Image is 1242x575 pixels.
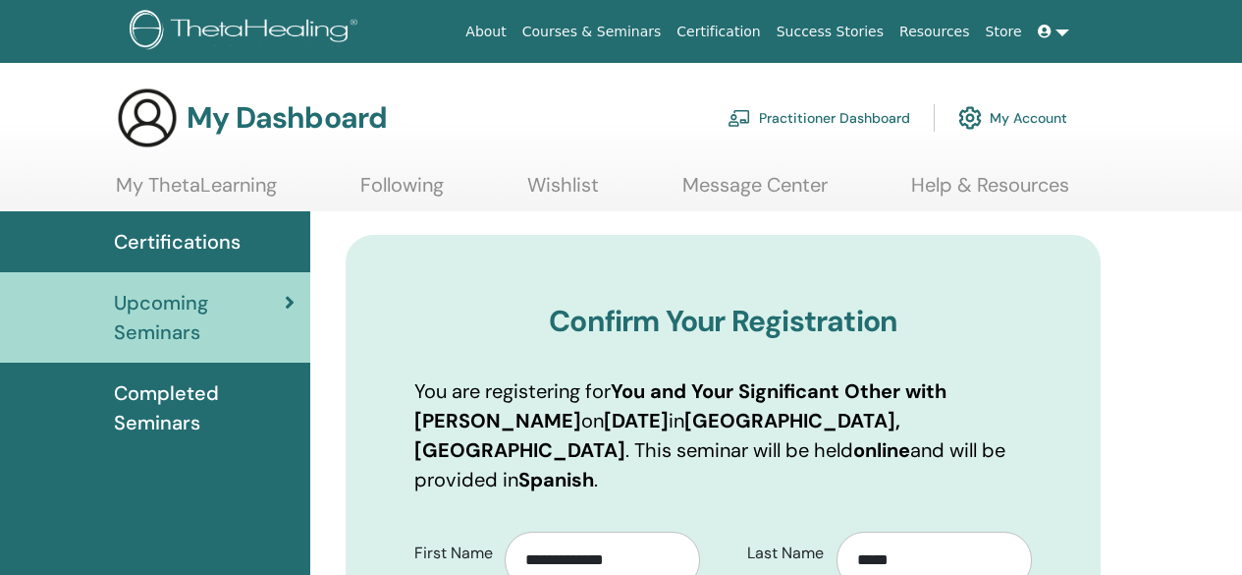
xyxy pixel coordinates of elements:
[958,101,982,135] img: cog.svg
[514,14,670,50] a: Courses & Seminars
[604,408,669,433] b: [DATE]
[891,14,978,50] a: Resources
[116,86,179,149] img: generic-user-icon.jpg
[728,96,910,140] a: Practitioner Dashboard
[769,14,891,50] a: Success Stories
[518,467,594,492] b: Spanish
[114,227,241,257] span: Certifications
[669,14,768,50] a: Certification
[682,173,828,211] a: Message Center
[414,376,1032,494] p: You are registering for on in . This seminar will be held and will be provided in .
[853,437,910,463] b: online
[114,288,285,347] span: Upcoming Seminars
[728,109,751,127] img: chalkboard-teacher.svg
[414,304,1032,339] h3: Confirm Your Registration
[414,378,946,433] b: You and Your Significant Other with [PERSON_NAME]
[527,173,599,211] a: Wishlist
[978,14,1030,50] a: Store
[400,535,505,572] label: First Name
[458,14,513,50] a: About
[958,96,1067,140] a: My Account
[732,535,837,572] label: Last Name
[114,378,295,437] span: Completed Seminars
[911,173,1069,211] a: Help & Resources
[130,10,364,54] img: logo.png
[187,100,387,136] h3: My Dashboard
[116,173,277,211] a: My ThetaLearning
[360,173,444,211] a: Following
